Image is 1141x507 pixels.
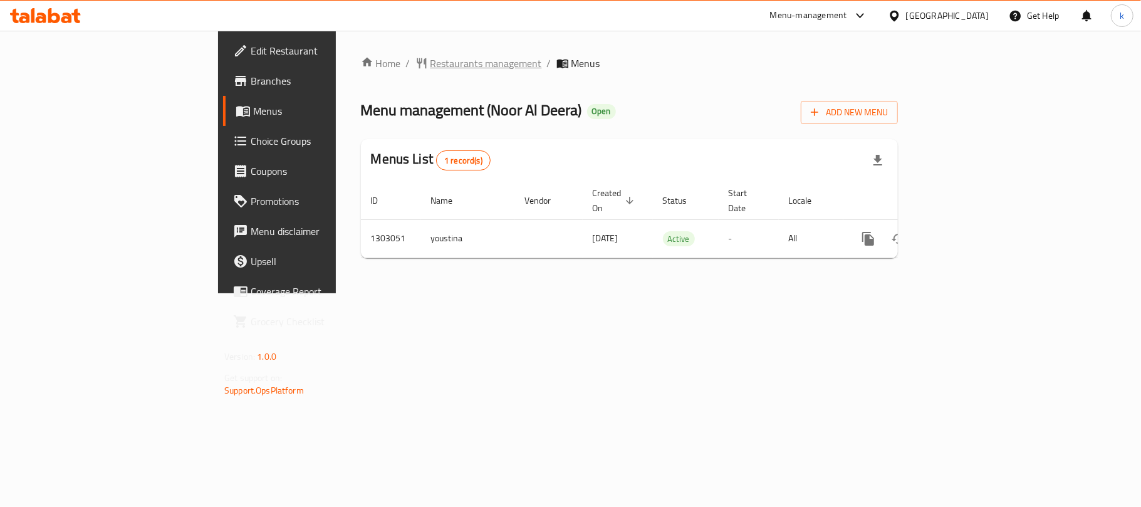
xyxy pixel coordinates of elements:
[593,186,638,216] span: Created On
[224,348,255,365] span: Version:
[223,66,409,96] a: Branches
[770,8,847,23] div: Menu-management
[361,56,898,71] nav: breadcrumb
[223,36,409,66] a: Edit Restaurant
[663,231,695,246] div: Active
[430,56,542,71] span: Restaurants management
[729,186,764,216] span: Start Date
[843,182,984,220] th: Actions
[251,314,399,329] span: Grocery Checklist
[223,96,409,126] a: Menus
[719,219,779,258] td: -
[224,382,304,399] a: Support.OpsPlatform
[251,254,399,269] span: Upsell
[251,164,399,179] span: Coupons
[431,193,469,208] span: Name
[251,284,399,299] span: Coverage Report
[1120,9,1124,23] span: k
[361,182,984,258] table: enhanced table
[547,56,551,71] li: /
[223,246,409,276] a: Upsell
[587,106,616,117] span: Open
[371,150,491,170] h2: Menus List
[436,150,491,170] div: Total records count
[224,370,282,386] span: Get support on:
[663,232,695,246] span: Active
[853,224,883,254] button: more
[223,216,409,246] a: Menu disclaimer
[421,219,515,258] td: youstina
[801,101,898,124] button: Add New Menu
[811,105,888,120] span: Add New Menu
[863,145,893,175] div: Export file
[663,193,704,208] span: Status
[251,194,399,209] span: Promotions
[571,56,600,71] span: Menus
[223,306,409,337] a: Grocery Checklist
[251,133,399,149] span: Choice Groups
[906,9,989,23] div: [GEOGRAPHIC_DATA]
[223,186,409,216] a: Promotions
[223,276,409,306] a: Coverage Report
[587,104,616,119] div: Open
[251,224,399,239] span: Menu disclaimer
[789,193,828,208] span: Locale
[251,43,399,58] span: Edit Restaurant
[251,73,399,88] span: Branches
[525,193,568,208] span: Vendor
[415,56,542,71] a: Restaurants management
[361,96,582,124] span: Menu management ( Noor Al Deera )
[223,156,409,186] a: Coupons
[253,103,399,118] span: Menus
[371,193,395,208] span: ID
[779,219,843,258] td: All
[883,224,914,254] button: Change Status
[593,230,618,246] span: [DATE]
[223,126,409,156] a: Choice Groups
[437,155,490,167] span: 1 record(s)
[257,348,276,365] span: 1.0.0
